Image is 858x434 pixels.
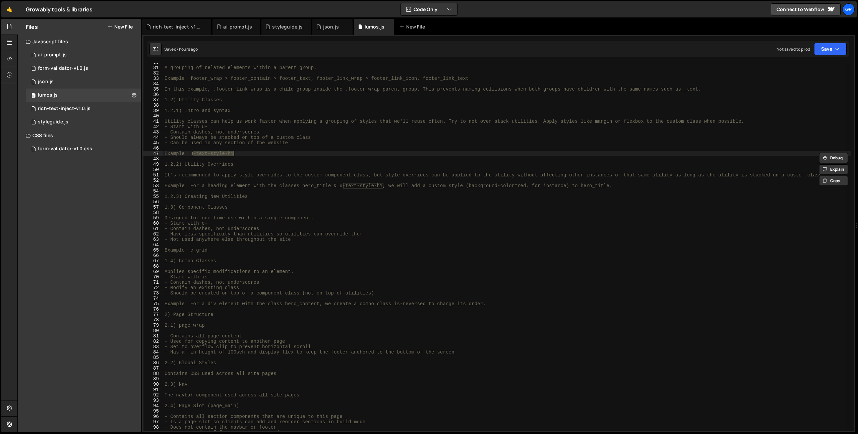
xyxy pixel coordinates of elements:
[143,205,163,210] div: 57
[143,344,163,349] div: 83
[143,264,163,269] div: 68
[777,46,810,52] div: Not saved to prod
[143,258,163,264] div: 67
[143,113,163,119] div: 40
[143,355,163,360] div: 85
[819,153,848,163] button: Debug
[26,75,141,89] div: 16001/43154.js
[143,178,163,183] div: 52
[143,280,163,285] div: 71
[26,23,38,31] h2: Files
[143,409,163,414] div: 95
[143,124,163,129] div: 42
[18,129,141,142] div: CSS files
[143,97,163,103] div: 37
[26,5,93,13] div: Growably tools & libraries
[143,135,163,140] div: 44
[143,151,163,156] div: 47
[143,403,163,409] div: 94
[143,328,163,333] div: 80
[143,92,163,97] div: 36
[143,301,163,307] div: 75
[143,156,163,162] div: 48
[108,24,133,30] button: New File
[38,119,68,125] div: styleguide.js
[143,425,163,430] div: 98
[143,188,163,194] div: 54
[176,46,198,52] div: 7 hours ago
[143,333,163,339] div: 81
[26,142,141,156] div: 16001/42843.css
[38,106,90,112] div: rich-text-inject-v1.0.js
[26,62,141,75] div: 16001/42841.js
[26,48,141,62] div: 16001/46721.js
[143,382,163,387] div: 90
[164,46,198,52] div: Saved
[143,146,163,151] div: 46
[143,360,163,366] div: 86
[153,23,203,30] div: rich-text-inject-v1.0.js
[143,87,163,92] div: 35
[143,140,163,146] div: 45
[1,1,18,17] a: 🤙
[819,164,848,174] button: Explain
[365,23,384,30] div: lumos.js
[223,23,252,30] div: ai-prompt.js
[814,43,847,55] button: Save
[143,366,163,371] div: 87
[143,376,163,382] div: 89
[143,103,163,108] div: 38
[32,93,36,99] span: 0
[143,296,163,301] div: 74
[143,81,163,87] div: 34
[18,35,141,48] div: Javascript files
[143,387,163,392] div: 91
[143,285,163,290] div: 72
[143,129,163,135] div: 43
[143,199,163,205] div: 56
[143,248,163,253] div: 65
[771,3,841,15] a: Connect to Webflow
[143,371,163,376] div: 88
[400,23,428,30] div: New File
[143,419,163,425] div: 97
[26,102,141,115] div: 16001/43069.js
[143,323,163,328] div: 79
[38,92,58,98] div: lumos.js
[143,70,163,76] div: 32
[143,237,163,242] div: 63
[143,172,163,178] div: 51
[143,65,163,70] div: 31
[143,312,163,317] div: 77
[143,392,163,398] div: 92
[143,414,163,419] div: 96
[143,317,163,323] div: 78
[26,89,141,102] div: 16001/43172.js
[401,3,457,15] button: Code Only
[143,242,163,248] div: 64
[143,108,163,113] div: 39
[272,23,303,30] div: styleguide.js
[143,231,163,237] div: 62
[143,274,163,280] div: 70
[143,269,163,274] div: 69
[323,23,339,30] div: json.js
[143,210,163,215] div: 58
[38,65,88,71] div: form-validator-v1.0.js
[843,3,855,15] a: Gr
[143,398,163,403] div: 93
[38,52,67,58] div: ai-prompt.js
[143,290,163,296] div: 73
[143,167,163,172] div: 50
[143,339,163,344] div: 82
[143,183,163,188] div: 53
[38,79,54,85] div: json.js
[38,146,92,152] div: form-validator-v1.0.css
[143,226,163,231] div: 61
[143,215,163,221] div: 59
[143,119,163,124] div: 41
[143,307,163,312] div: 76
[143,194,163,199] div: 55
[26,115,141,129] div: 16001/46720.js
